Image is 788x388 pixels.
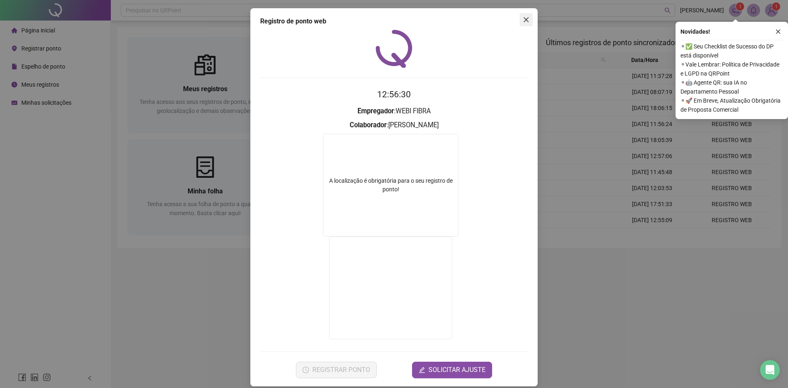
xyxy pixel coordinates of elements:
span: ⚬ 🤖 Agente QR: sua IA no Departamento Pessoal [680,78,783,96]
div: Registro de ponto web [260,16,528,26]
span: SOLICITAR AJUSTE [428,365,486,375]
strong: Empregador [357,107,394,115]
time: 12:56:30 [377,90,411,99]
span: close [523,16,529,23]
h3: : [PERSON_NAME] [260,120,528,131]
button: Close [520,13,533,26]
span: ⚬ ✅ Seu Checklist de Sucesso do DP está disponível [680,42,783,60]
span: edit [419,367,425,373]
span: Novidades ! [680,27,710,36]
img: QRPoint [376,30,412,68]
span: close [775,29,781,34]
button: editSOLICITAR AJUSTE [412,362,492,378]
h3: : WEBI FIBRA [260,106,528,117]
button: REGISTRAR PONTO [296,362,377,378]
strong: Colaborador [350,121,387,129]
span: ⚬ Vale Lembrar: Política de Privacidade e LGPD na QRPoint [680,60,783,78]
div: A localização é obrigatória para o seu registro de ponto! [323,177,458,194]
span: ⚬ 🚀 Em Breve, Atualização Obrigatória de Proposta Comercial [680,96,783,114]
div: Open Intercom Messenger [760,360,780,380]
